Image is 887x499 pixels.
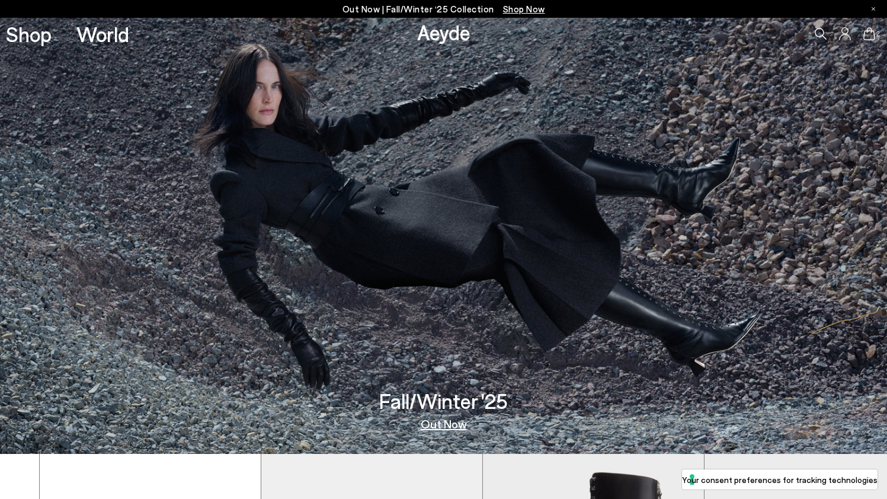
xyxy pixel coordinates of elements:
button: Your consent preferences for tracking technologies [682,469,878,490]
a: Out Now [421,418,467,430]
label: Your consent preferences for tracking technologies [682,474,878,486]
a: Shop [6,24,52,44]
span: Navigate to /collections/new-in [503,4,545,14]
a: 2 [863,27,875,40]
span: 2 [875,31,881,37]
a: World [76,24,129,44]
h3: Fall/Winter '25 [379,391,508,411]
a: Aeyde [417,20,470,44]
p: Out Now | Fall/Winter ‘25 Collection [342,2,545,17]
